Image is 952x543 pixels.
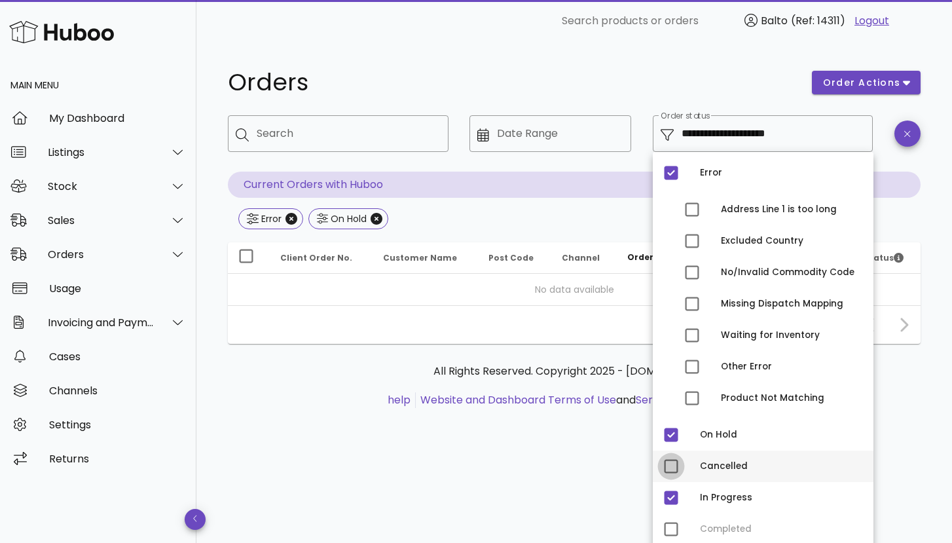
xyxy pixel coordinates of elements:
[700,430,863,440] div: On Hold
[551,242,617,274] th: Channel
[864,252,904,263] span: Status
[270,242,373,274] th: Client Order No.
[420,392,616,407] a: Website and Dashboard Terms of Use
[812,71,921,94] button: order actions
[721,267,863,278] div: No/Invalid Commodity Code
[700,168,863,178] div: Error
[488,252,534,263] span: Post Code
[721,299,863,309] div: Missing Dispatch Mapping
[721,330,863,341] div: Waiting for Inventory
[49,419,186,431] div: Settings
[700,493,863,503] div: In Progress
[48,214,155,227] div: Sales
[721,393,863,403] div: Product Not Matching
[700,461,863,472] div: Cancelled
[478,242,551,274] th: Post Code
[49,453,186,465] div: Returns
[9,18,114,46] img: Huboo Logo
[259,212,282,225] div: Error
[562,252,600,263] span: Channel
[49,384,186,397] div: Channels
[627,252,677,263] span: Order Date
[48,248,155,261] div: Orders
[48,180,155,193] div: Stock
[49,112,186,124] div: My Dashboard
[328,212,367,225] div: On Hold
[721,362,863,372] div: Other Error
[49,350,186,363] div: Cases
[228,71,796,94] h1: Orders
[238,364,910,379] p: All Rights Reserved. Copyright 2025 - [DOMAIN_NAME]
[721,236,863,246] div: Excluded Country
[388,392,411,407] a: help
[617,242,708,274] th: Order Date: Sorted descending. Activate to remove sorting.
[228,172,921,198] p: Current Orders with Huboo
[636,392,777,407] a: Service Terms & Conditions
[822,76,901,90] span: order actions
[383,252,457,263] span: Customer Name
[285,213,297,225] button: Close
[721,204,863,215] div: Address Line 1 is too long
[761,13,788,28] span: Balto
[48,146,155,159] div: Listings
[416,392,777,408] li: and
[373,242,478,274] th: Customer Name
[371,213,382,225] button: Close
[48,316,155,329] div: Invoicing and Payments
[854,13,889,29] a: Logout
[49,282,186,295] div: Usage
[228,274,921,305] td: No data available
[791,13,845,28] span: (Ref: 14311)
[661,111,710,121] label: Order status
[854,242,921,274] th: Status
[280,252,352,263] span: Client Order No.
